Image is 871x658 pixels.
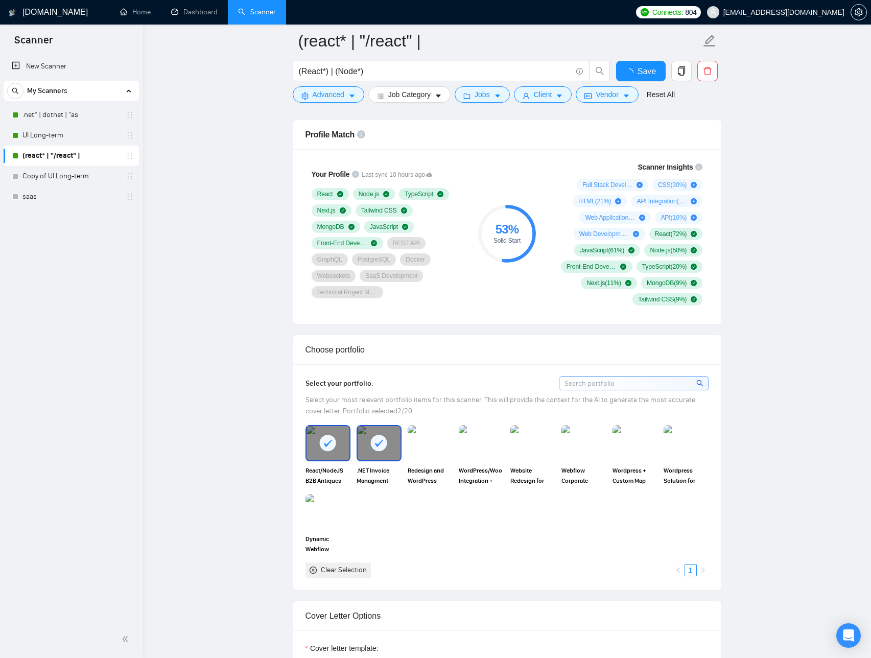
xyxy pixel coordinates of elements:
img: portfolio thumbnail image [613,425,657,461]
button: right [697,564,709,576]
button: folderJobscaret-down [455,86,510,103]
a: saas [22,186,120,207]
span: Your Profile [312,170,350,178]
span: plus-circle [639,215,645,221]
span: Connects: [652,7,683,18]
span: right [700,567,706,573]
span: info-circle [357,130,365,138]
span: Next.js ( 11 %) [586,279,621,287]
span: bars [377,92,384,100]
span: plus-circle [615,198,621,204]
a: Copy of UI Long-term [22,166,120,186]
span: MongoDB ( 9 %) [647,279,687,287]
span: Node.js [359,190,379,198]
span: check-circle [620,264,626,270]
span: Technical Project Management [317,288,378,296]
span: Profile Match [305,130,355,139]
img: portfolio thumbnail image [664,425,709,461]
img: upwork-logo.png [641,8,649,16]
span: holder [126,193,134,201]
button: setting [851,4,867,20]
span: check-circle [402,224,408,230]
div: 53 % [478,223,536,236]
span: info-circle [576,68,583,75]
span: Advanced [313,89,344,100]
li: 1 [685,564,697,576]
button: settingAdvancedcaret-down [293,86,364,103]
li: Next Page [697,564,709,576]
li: My Scanners [4,81,139,207]
img: logo [9,5,16,21]
span: Front-End Development ( 31 %) [567,263,617,271]
span: check-circle [628,247,634,253]
a: UI Long-term [22,125,120,146]
li: Previous Page [672,564,685,576]
a: setting [851,8,867,16]
input: Search Freelance Jobs... [299,65,572,78]
span: Select your most relevant portfolio items for this scanner. This will provide the context for the... [305,395,695,415]
div: Clear Selection [321,565,367,576]
button: delete [697,61,718,81]
span: plus-circle [691,182,697,188]
a: (react* | "/react" | [22,146,120,166]
span: caret-down [623,92,630,100]
span: Website Redesign for VantagePoint Software [510,465,555,486]
span: Full Stack Development ( 55 %) [582,181,632,189]
img: portfolio thumbnail image [510,425,555,461]
span: Jobs [475,89,490,100]
span: check-circle [691,280,697,286]
img: portfolio thumbnail image [408,425,453,461]
a: New Scanner [12,56,131,77]
span: Front-End Development [317,239,367,247]
span: plus-circle [637,182,643,188]
span: check-circle [437,191,443,197]
button: idcardVendorcaret-down [576,86,638,103]
span: SaaS Development [365,272,417,280]
button: barsJob Categorycaret-down [368,86,451,103]
span: Tailwind CSS [361,206,397,215]
span: check-circle [401,207,407,214]
span: Web Development ( 16 %) [579,230,629,238]
span: CSS ( 30 %) [658,181,687,189]
span: 804 [685,7,696,18]
span: close-circle [310,567,317,574]
span: check-circle [691,264,697,270]
span: HTML ( 21 %) [578,197,611,205]
span: check-circle [691,296,697,302]
span: user [710,9,717,16]
span: MongoDB [317,223,344,231]
input: Search portfolio [559,377,709,390]
span: caret-down [556,92,563,100]
span: Dynamic Webflow Website for [DOMAIN_NAME] [305,534,350,554]
span: check-circle [383,191,389,197]
span: check-circle [348,224,355,230]
span: Tailwind CSS ( 9 %) [638,295,687,303]
span: React/NodeJS B2B Antiques Trading Platform + Typescript/Remix/Express [305,465,350,486]
span: Web Application ( 16 %) [585,214,635,222]
span: React [317,190,333,198]
span: Wordpress Solution for Online Education. Yoga Ed. [664,465,709,486]
span: Websockets [317,272,350,280]
span: Scanner Insights [638,163,693,171]
span: JavaScript ( 61 %) [580,246,624,254]
span: loading [625,68,638,77]
button: Save [616,61,666,81]
label: Cover letter template: [305,643,379,654]
button: search [590,61,610,81]
span: Next.js [317,206,336,215]
span: caret-down [435,92,442,100]
div: Cover Letter Options [305,601,709,630]
span: holder [126,152,134,160]
span: copy [672,66,691,76]
span: Webflow Corporate Website for DesigningIT [561,465,606,486]
span: edit [703,34,716,48]
img: portfolio thumbnail image [561,425,606,461]
div: Choose portfolio [305,335,709,364]
span: TypeScript ( 20 %) [642,263,687,271]
span: API ( 16 %) [661,214,687,222]
span: Save [638,65,656,78]
li: New Scanner [4,56,139,77]
span: GraphQL [317,255,342,264]
span: user [523,92,530,100]
span: Scanner [6,33,61,54]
